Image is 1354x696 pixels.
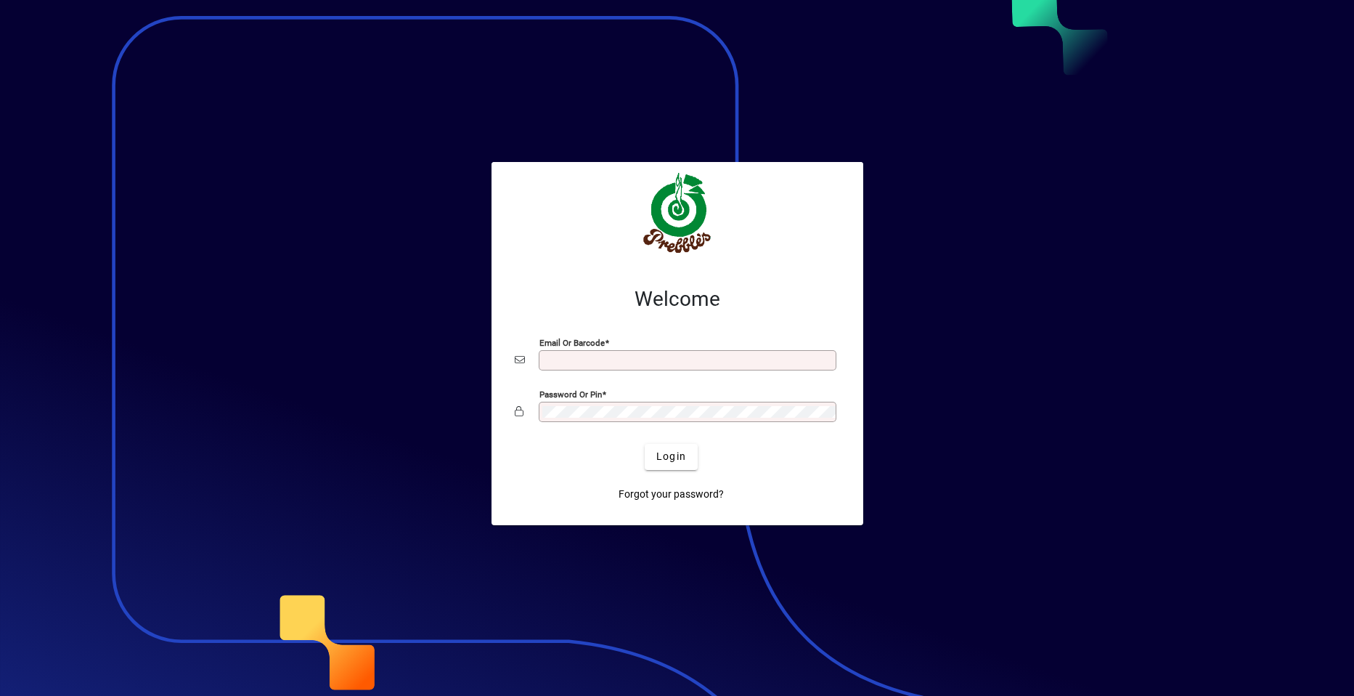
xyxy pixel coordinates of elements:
[619,487,724,502] span: Forgot your password?
[645,444,698,470] button: Login
[539,389,602,399] mat-label: Password or Pin
[515,287,840,312] h2: Welcome
[539,337,605,347] mat-label: Email or Barcode
[613,482,730,508] a: Forgot your password?
[656,449,686,464] span: Login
